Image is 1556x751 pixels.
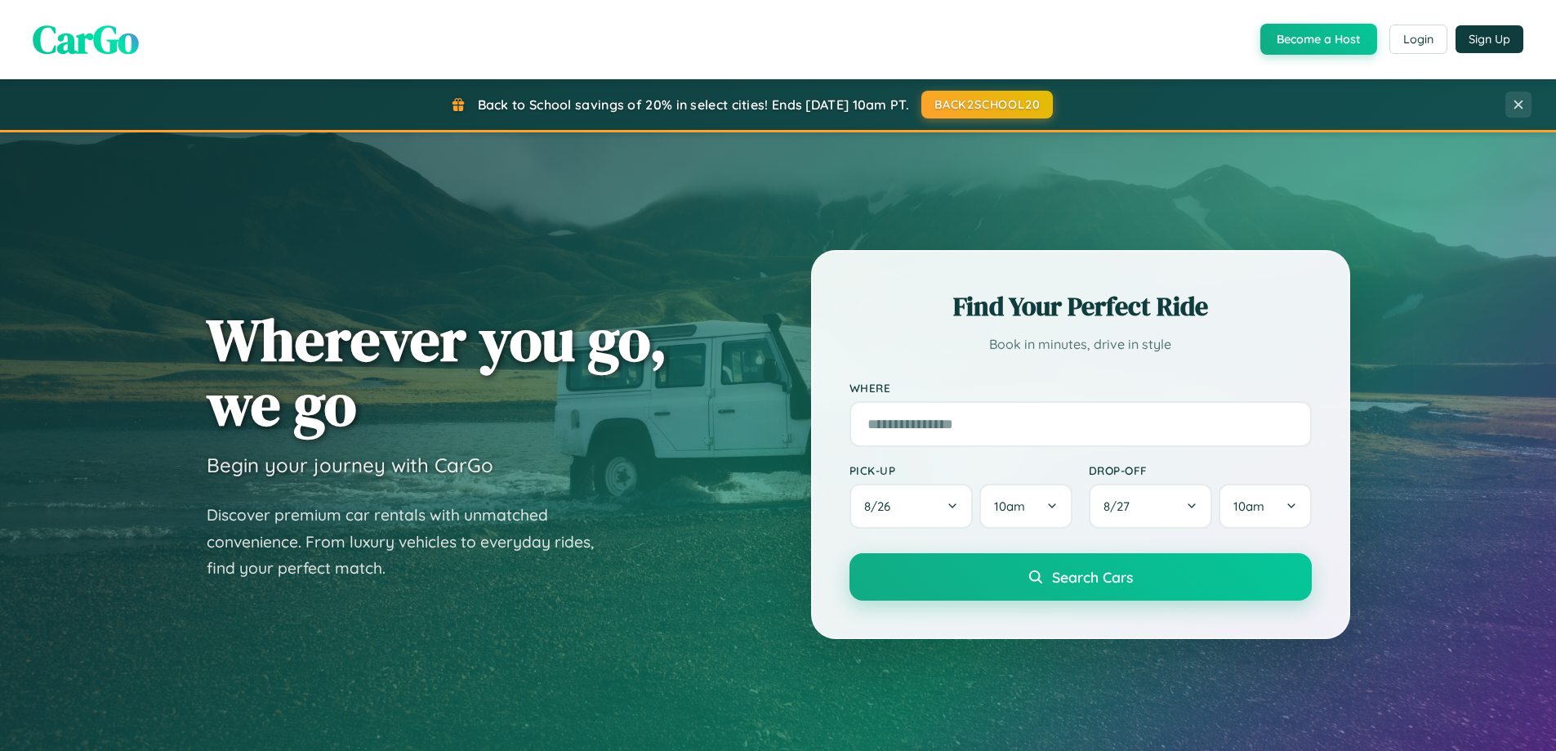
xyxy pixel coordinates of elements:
h3: Begin your journey with CarGo [207,453,493,477]
span: 8 / 26 [864,498,898,514]
span: Search Cars [1052,568,1133,586]
span: Back to School savings of 20% in select cities! Ends [DATE] 10am PT. [478,96,909,113]
label: Where [849,381,1312,395]
p: Book in minutes, drive in style [849,333,1312,356]
button: 8/26 [849,484,974,529]
h1: Wherever you go, we go [207,307,667,436]
button: Become a Host [1260,24,1377,55]
h2: Find Your Perfect Ride [849,288,1312,324]
span: 10am [1233,498,1264,514]
button: Login [1389,25,1447,54]
button: 8/27 [1089,484,1213,529]
span: 10am [994,498,1025,514]
button: BACK2SCHOOL20 [921,91,1053,118]
label: Pick-up [849,463,1072,477]
button: Sign Up [1456,25,1523,53]
span: CarGo [33,12,139,66]
button: 10am [1219,484,1311,529]
p: Discover premium car rentals with unmatched convenience. From luxury vehicles to everyday rides, ... [207,502,615,582]
button: Search Cars [849,553,1312,601]
label: Drop-off [1089,463,1312,477]
button: 10am [979,484,1072,529]
span: 8 / 27 [1103,498,1138,514]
